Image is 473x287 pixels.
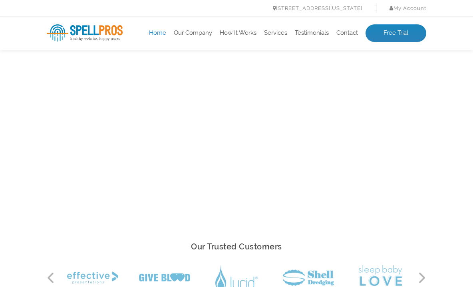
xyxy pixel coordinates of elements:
img: Give Blood [139,273,190,283]
button: Next [418,272,426,284]
h2: Our Trusted Customers [47,240,426,254]
img: Effective [67,271,118,284]
button: Previous [47,272,55,284]
img: Shell Dredging [283,269,334,286]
